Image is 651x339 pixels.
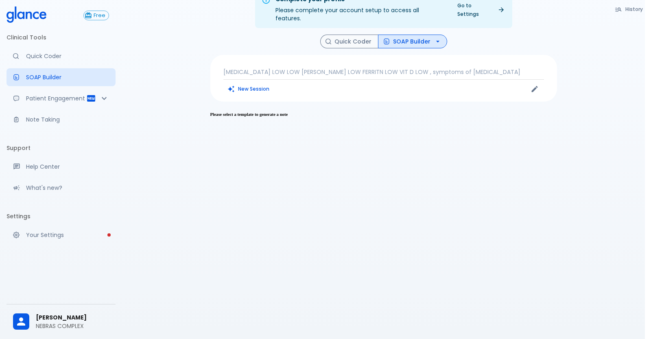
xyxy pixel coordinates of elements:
button: Quick Coder [320,35,378,49]
p: Quick Coder [26,52,109,60]
button: Clears all inputs and results. [223,83,274,95]
p: Help Center [26,163,109,171]
li: Support [7,138,116,158]
a: Click to view or change your subscription [83,11,116,20]
p: SOAP Builder [26,73,109,81]
p: NEBRAS COMPLEX [36,322,109,330]
div: Patient Reports & Referrals [7,89,116,107]
a: Please complete account setup [7,226,116,244]
a: Get help from our support team [7,158,116,176]
button: Edit [529,83,541,95]
p: Patient Engagement [26,94,86,102]
a: Docugen: Compose a clinical documentation in seconds [7,68,116,86]
p: Your Settings [26,231,109,239]
li: Clinical Tools [7,28,116,47]
span: [PERSON_NAME] [36,313,109,322]
span: Free [90,13,109,19]
a: Moramiz: Find ICD10AM codes instantly [7,47,116,65]
p: Note Taking [26,115,109,124]
li: Settings [7,206,116,226]
h6: Please select a template to generate a note [210,112,557,117]
button: History [611,3,648,15]
a: Advanced note-taking [7,111,116,128]
button: SOAP Builder [378,35,447,49]
p: [MEDICAL_DATA] LOW LOW [PERSON_NAME] LOW FERRITN LOW VIT D LOW , symptoms of [MEDICAL_DATA] [223,68,544,76]
p: What's new? [26,184,109,192]
div: Recent updates and feature releases [7,179,116,197]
